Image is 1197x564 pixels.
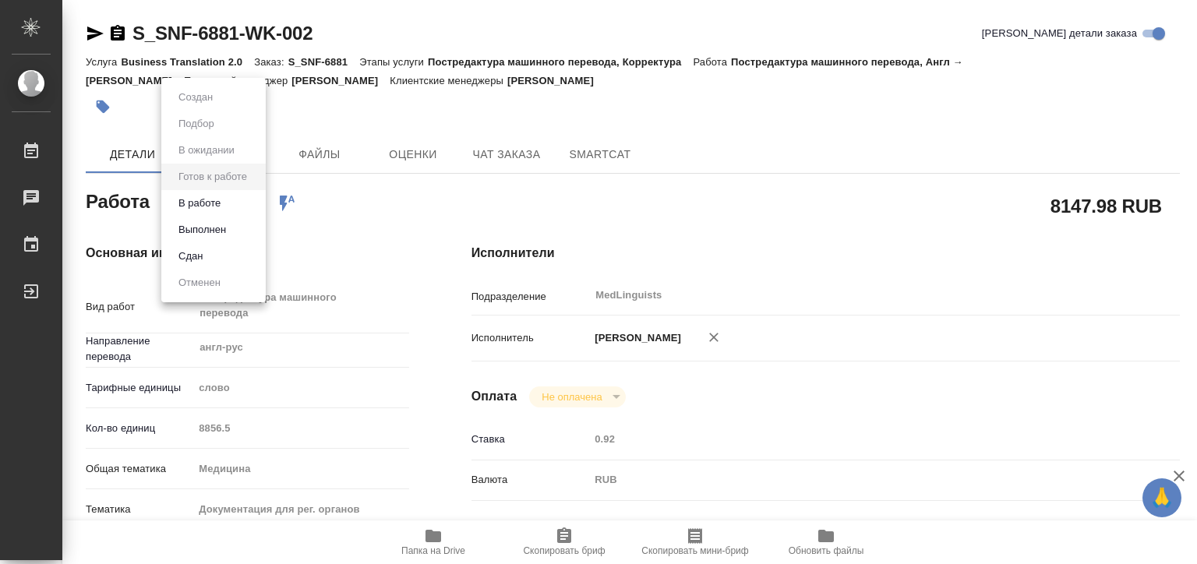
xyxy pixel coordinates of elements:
[174,274,225,291] button: Отменен
[174,168,252,185] button: Готов к работе
[174,142,239,159] button: В ожидании
[174,89,217,106] button: Создан
[174,248,207,265] button: Сдан
[174,221,231,238] button: Выполнен
[174,115,219,132] button: Подбор
[174,195,225,212] button: В работе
